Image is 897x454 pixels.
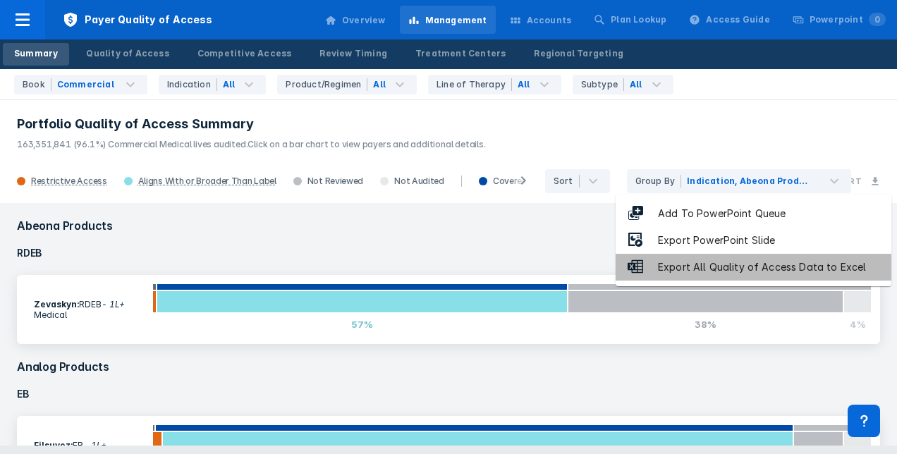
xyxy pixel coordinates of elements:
[501,6,580,34] a: Accounts
[635,175,682,188] div: Group By
[342,14,386,27] div: Overview
[8,352,889,381] h3: Analog Products
[581,78,624,91] div: Subtype
[86,47,169,60] div: Quality of Access
[57,78,114,91] div: Commercial
[8,381,889,407] h4: EB
[843,313,872,336] div: 4%
[138,176,276,187] div: Aligns With or Broader Than Label
[286,78,367,91] div: Product/Regimen
[869,13,886,26] span: 0
[554,175,580,188] div: Sort
[373,78,386,91] div: All
[527,14,572,27] div: Accounts
[223,78,236,91] div: All
[34,309,144,320] p: Medical
[157,313,568,336] div: 57%
[8,240,889,266] h4: RDEB
[34,299,79,309] b: Zevaskyn :
[167,78,217,91] div: Indication
[34,440,73,450] b: Filsuvez :
[470,176,536,187] div: Covered
[14,47,58,60] div: Summary
[83,440,106,450] i: - 1L+
[248,139,485,149] span: Click on a bar chart to view payers and additional details.
[644,259,880,276] div: Export All Quality of Access Data to Excel
[17,275,880,344] a: Zevaskyn:RDEB- 1L+Medical57%38%4%
[3,43,69,66] a: Summary
[687,175,811,188] div: Indication, Abeona Products
[810,13,886,26] div: Powerpoint
[848,405,880,437] div: Contact Support
[372,176,453,187] div: Not Audited
[317,6,394,34] a: Overview
[523,43,635,66] a: Regional Targeting
[644,206,800,222] div: Add To PowerPoint Queue
[102,299,125,309] i: - 1L+
[75,43,180,66] a: Quality of Access
[425,14,487,27] div: Management
[568,313,843,336] div: 38%
[518,78,530,91] div: All
[400,6,496,34] a: Management
[534,47,623,60] div: Regional Targeting
[17,139,248,149] span: 163,351,841 (96.1%) Commercial Medical lives audited.
[644,233,789,249] div: Export PowerPoint Slide
[319,47,387,60] div: Review Timing
[437,78,512,91] div: Line of Therapy
[404,43,517,66] a: Treatment Centers
[17,116,880,133] h3: Portfolio Quality of Access Summary
[630,78,642,91] div: All
[186,43,303,66] a: Competitive Access
[817,168,889,195] button: Export
[308,43,398,66] a: Review Timing
[611,13,666,26] div: Plan Lookup
[8,211,889,240] h3: Abeona Products
[25,290,152,329] section: RDEB
[285,176,372,187] div: Not Reviewed
[197,47,292,60] div: Competitive Access
[23,78,51,91] div: Book
[415,47,506,60] div: Treatment Centers
[706,13,769,26] div: Access Guide
[31,176,107,187] div: Restrictive Access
